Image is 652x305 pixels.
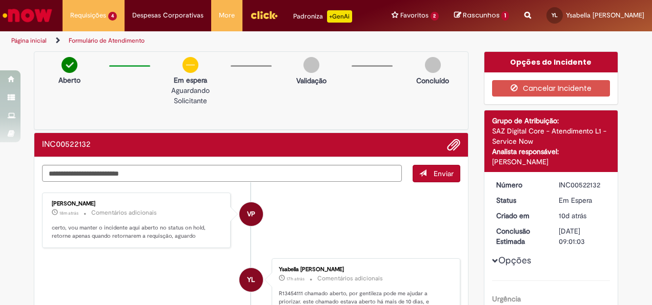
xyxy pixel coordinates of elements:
div: Ysabella Orlando Abraham De Lima [239,268,263,292]
time: 27/08/2025 18:08:20 [287,276,304,282]
span: Enviar [434,169,454,178]
div: [PERSON_NAME] [492,157,610,167]
img: click_logo_yellow_360x200.png [250,7,278,23]
div: SAZ Digital Core - Atendimento L1 - Service Now [492,126,610,146]
a: Rascunhos [454,11,509,21]
dt: Status [488,195,552,205]
button: Enviar [413,165,460,182]
div: Ysabella [PERSON_NAME] [279,266,450,273]
div: Opções do Incidente [484,52,618,72]
img: check-circle-green.png [62,57,77,73]
p: Em espera [155,75,225,85]
span: 4 [108,12,117,21]
div: Grupo de Atribuição: [492,116,610,126]
a: Página inicial [11,36,47,45]
span: YL [552,12,558,18]
small: Comentários adicionais [91,208,157,217]
span: Ysabella [PERSON_NAME] [566,11,644,20]
div: INC00522132 [559,180,606,190]
span: Despesas Corporativas [132,10,203,21]
p: Aguardando Solicitante [155,85,225,106]
span: YL [247,268,255,292]
img: circle-minus.png [182,57,198,73]
span: Rascunhos [463,10,500,20]
span: VP [247,202,255,226]
div: 18/08/2025 17:16:13 [559,211,606,221]
dt: Número [488,180,552,190]
img: img-circle-grey.png [303,57,319,73]
h2: INC00522132 Histórico de tíquete [42,140,91,149]
button: Adicionar anexos [447,138,460,151]
div: [PERSON_NAME] [52,201,222,207]
div: Em Espera [559,195,606,205]
span: 18m atrás [59,210,78,216]
p: certo, vou manter o incidente aqui aberto no status on hold, retorne apenas quando retornarem a r... [52,224,222,240]
b: Urgência [492,294,521,303]
p: Validação [296,75,327,86]
span: More [219,10,235,21]
textarea: Digite sua mensagem aqui... [42,165,402,182]
span: Requisições [70,10,106,21]
div: [DATE] 09:01:03 [559,226,606,246]
ul: Trilhas de página [8,31,427,50]
dt: Criado em [488,211,552,221]
p: Aberto [58,75,80,85]
span: 1 [501,11,509,21]
small: Comentários adicionais [317,274,383,283]
div: Analista responsável: [492,146,610,157]
span: 10d atrás [559,211,586,220]
p: +GenAi [327,10,352,23]
div: Padroniza [293,10,352,23]
button: Cancelar Incidente [492,80,610,97]
span: Favoritos [400,10,429,21]
time: 18/08/2025 17:16:13 [559,211,586,220]
dt: Conclusão Estimada [488,226,552,246]
img: img-circle-grey.png [425,57,441,73]
p: Concluído [416,75,449,86]
span: 17h atrás [287,276,304,282]
div: Victor Pasqual [239,202,263,226]
time: 28/08/2025 10:22:39 [59,210,78,216]
a: Formulário de Atendimento [69,36,145,45]
span: 2 [431,12,439,21]
img: ServiceNow [1,5,54,26]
